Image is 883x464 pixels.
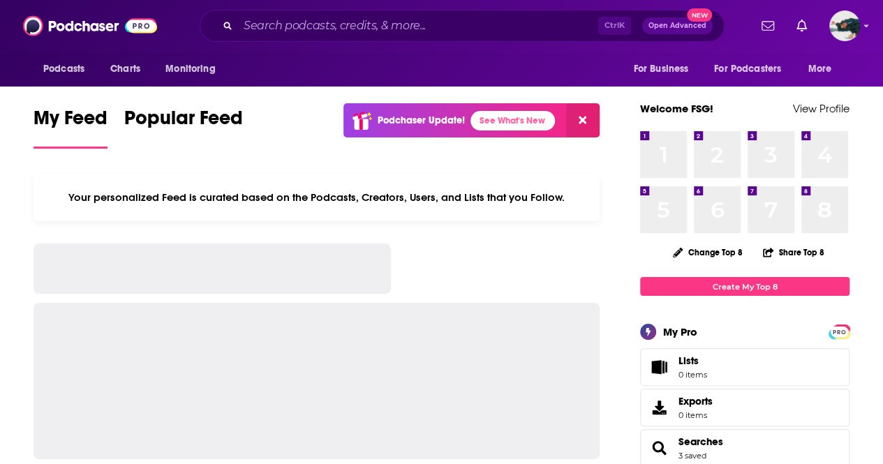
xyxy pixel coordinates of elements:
span: Popular Feed [124,106,243,138]
span: Exports [645,398,673,417]
a: PRO [831,326,847,336]
span: PRO [831,327,847,337]
a: Searches [678,435,723,448]
button: open menu [156,56,233,82]
span: 0 items [678,410,713,420]
span: Lists [678,354,707,367]
span: Podcasts [43,59,84,79]
button: Show profile menu [829,10,860,41]
span: Lists [645,357,673,377]
a: Searches [645,438,673,458]
a: Show notifications dropdown [756,14,780,38]
a: Create My Top 8 [640,277,849,296]
button: Open AdvancedNew [642,17,713,34]
a: View Profile [793,102,849,115]
button: open menu [705,56,801,82]
span: For Business [633,59,688,79]
span: 0 items [678,370,707,380]
button: Change Top 8 [665,244,751,261]
a: Welcome FSG! [640,102,713,115]
a: Popular Feed [124,106,243,149]
button: open menu [799,56,849,82]
div: Your personalized Feed is curated based on the Podcasts, Creators, Users, and Lists that you Follow. [34,174,600,221]
span: Ctrl K [598,17,631,35]
span: Logged in as fsg.publicity [829,10,860,41]
div: My Pro [663,325,697,338]
button: open menu [623,56,706,82]
a: Exports [640,389,849,426]
span: Exports [678,395,713,407]
span: My Feed [34,106,107,138]
span: Charts [110,59,140,79]
input: Search podcasts, credits, & more... [238,15,598,37]
a: See What's New [470,111,555,130]
a: My Feed [34,106,107,149]
a: 3 saved [678,451,706,461]
a: Show notifications dropdown [791,14,812,38]
a: Charts [101,56,149,82]
div: Search podcasts, credits, & more... [200,10,725,42]
span: Open Advanced [648,22,706,29]
span: Monitoring [165,59,215,79]
span: More [808,59,832,79]
span: Lists [678,354,699,367]
span: New [687,8,712,22]
button: Share Top 8 [762,239,825,266]
p: Podchaser Update! [378,114,465,126]
img: User Profile [829,10,860,41]
span: For Podcasters [714,59,781,79]
img: Podchaser - Follow, Share and Rate Podcasts [23,13,157,39]
button: open menu [34,56,103,82]
a: Lists [640,348,849,386]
